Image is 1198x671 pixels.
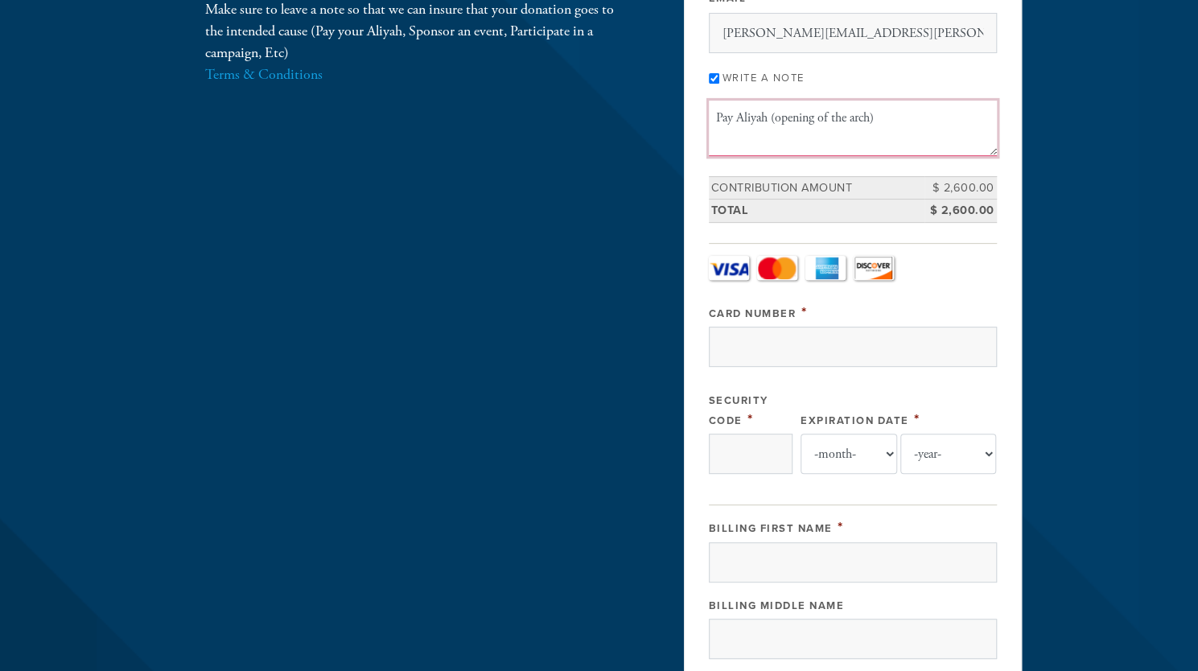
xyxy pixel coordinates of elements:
[854,256,894,280] a: Discover
[801,303,808,321] span: This field is required.
[709,200,924,223] td: Total
[914,410,920,428] span: This field is required.
[801,414,909,427] label: Expiration Date
[205,65,323,84] a: Terms & Conditions
[757,256,797,280] a: MasterCard
[709,599,845,612] label: Billing Middle Name
[709,256,749,280] a: Visa
[709,522,833,535] label: Billing First Name
[801,434,897,474] select: Expiration Date month
[709,176,924,200] td: Contribution Amount
[900,434,997,474] select: Expiration Date year
[924,176,997,200] td: $ 2,600.00
[723,72,805,84] label: Write a note
[709,307,797,320] label: Card Number
[747,410,754,428] span: This field is required.
[838,518,844,536] span: This field is required.
[805,256,846,280] a: Amex
[924,200,997,223] td: $ 2,600.00
[709,394,768,427] label: Security Code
